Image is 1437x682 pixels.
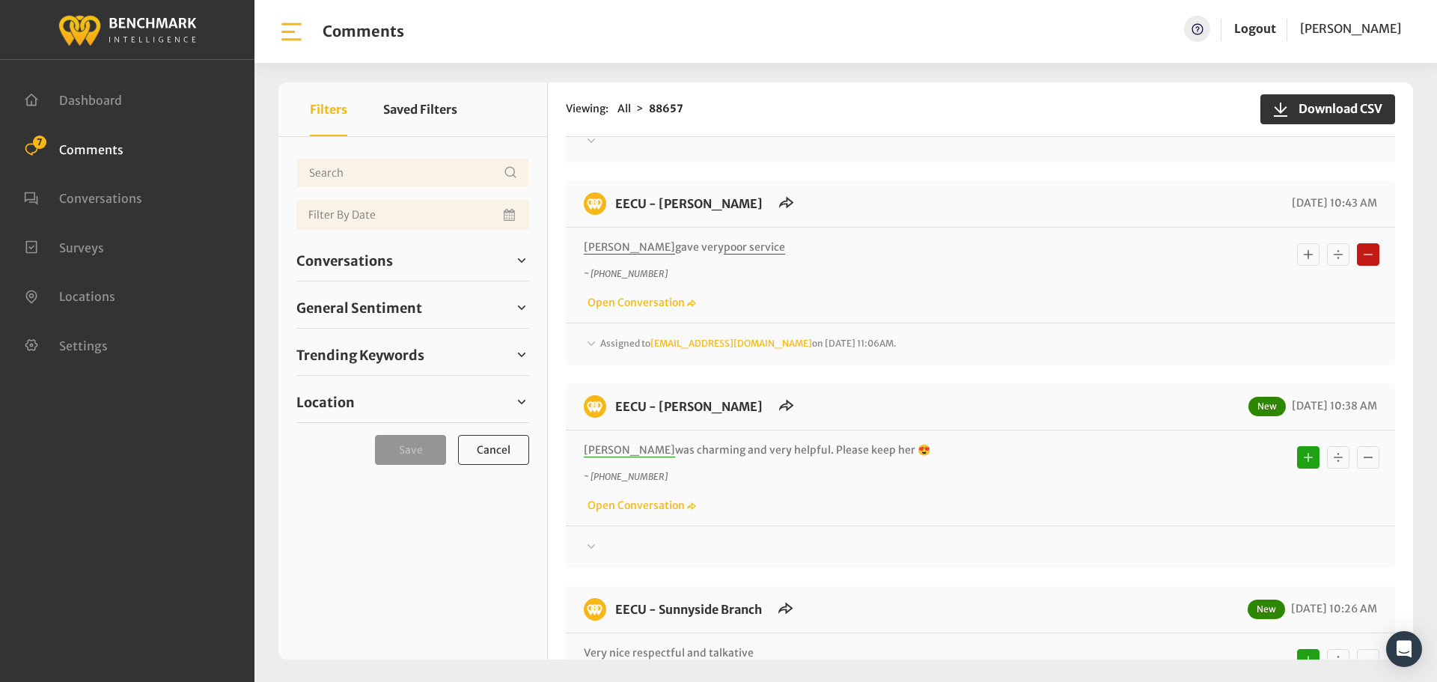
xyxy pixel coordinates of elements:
[566,101,608,117] span: Viewing:
[296,345,424,365] span: Trending Keywords
[296,298,422,318] span: General Sentiment
[584,268,668,279] i: ~ [PHONE_NUMBER]
[296,344,529,366] a: Trending Keywords
[1248,397,1286,416] span: New
[584,443,675,457] span: [PERSON_NAME]
[24,189,142,204] a: Conversations
[615,602,762,617] a: EECU - Sunnyside Branch
[1293,645,1383,675] div: Basic example
[59,240,104,255] span: Surveys
[59,93,122,108] span: Dashboard
[59,338,108,353] span: Settings
[615,399,763,414] a: EECU - [PERSON_NAME]
[24,287,115,302] a: Locations
[584,240,675,255] span: [PERSON_NAME]
[458,435,529,465] button: Cancel
[24,91,122,106] a: Dashboard
[606,192,772,215] h6: EECU - Selma Branch
[323,22,404,40] h1: Comments
[584,499,696,512] a: Open Conversation
[383,82,457,136] button: Saved Filters
[296,392,355,412] span: Location
[584,645,1179,661] p: Very nice respectful and talkative
[584,471,668,482] i: ~ [PHONE_NUMBER]
[650,338,812,349] a: [EMAIL_ADDRESS][DOMAIN_NAME]
[1293,240,1383,270] div: Basic example
[649,102,683,115] strong: 88657
[296,391,529,413] a: Location
[1248,600,1285,619] span: New
[296,249,529,272] a: Conversations
[296,251,393,271] span: Conversations
[1290,100,1382,118] span: Download CSV
[1234,21,1276,36] a: Logout
[584,192,606,215] img: benchmark
[296,200,529,230] input: Date range input field
[1293,442,1383,472] div: Basic example
[606,395,772,418] h6: EECU - Selma Branch
[1300,16,1401,42] a: [PERSON_NAME]
[584,240,1179,255] p: gave very
[600,338,897,349] span: Assigned to on [DATE] 11:06AM.
[24,337,108,352] a: Settings
[33,136,46,149] span: 7
[1260,94,1395,124] button: Download CSV
[617,102,631,115] span: All
[584,296,696,309] a: Open Conversation
[606,598,771,621] h6: EECU - Sunnyside Branch
[1288,196,1377,210] span: [DATE] 10:43 AM
[584,335,1377,353] div: Assigned to[EMAIL_ADDRESS][DOMAIN_NAME]on [DATE] 11:06AM.
[1300,21,1401,36] span: [PERSON_NAME]
[501,200,520,230] button: Open Calendar
[24,239,104,254] a: Surveys
[59,191,142,206] span: Conversations
[310,82,347,136] button: Filters
[296,296,529,319] a: General Sentiment
[278,19,305,45] img: bar
[584,598,606,621] img: benchmark
[296,158,529,188] input: Username
[58,11,197,48] img: benchmark
[584,442,1179,458] p: was charming and very helpful. Please keep her 😍
[1386,631,1422,667] div: Open Intercom Messenger
[724,240,785,255] span: poor service
[1287,602,1377,615] span: [DATE] 10:26 AM
[615,196,763,211] a: EECU - [PERSON_NAME]
[59,141,123,156] span: Comments
[1288,399,1377,412] span: [DATE] 10:38 AM
[584,395,606,418] img: benchmark
[24,141,123,156] a: Comments 7
[59,289,115,304] span: Locations
[1234,16,1276,42] a: Logout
